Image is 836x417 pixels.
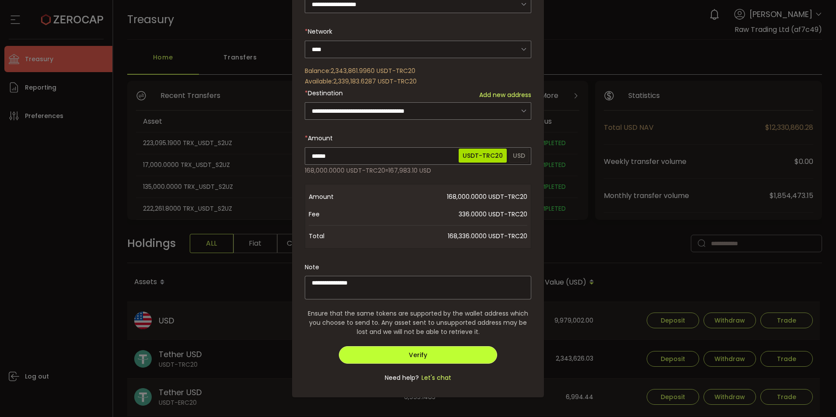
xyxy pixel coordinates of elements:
span: USD [509,149,529,163]
span: Let's chat [419,373,451,382]
span: 2,339,183.6287 USDT-TRC20 [333,77,417,86]
span: Total [309,227,379,245]
label: Note [305,263,319,271]
span: Ensure that the same tokens are supported by the wallet address which you choose to send to. Any ... [305,309,531,337]
span: Amount [309,188,379,205]
span: Destination [308,89,343,97]
span: Verify [409,351,427,359]
span: 168,000.0000 USDT-TRC20 [379,188,527,205]
iframe: Chat Widget [792,375,836,417]
span: Amount [308,134,333,142]
span: Available: [305,77,333,86]
span: USDT-TRC20 [459,149,507,163]
span: 167,983.10 USD [388,166,431,175]
span: Add new address [479,90,531,100]
span: Need help? [385,373,419,382]
span: ≈ [385,166,388,175]
button: Verify [339,346,498,364]
span: 168,336.0000 USDT-TRC20 [379,227,527,245]
span: 336.0000 USDT-TRC20 [379,205,527,223]
span: 168,000.0000 USDT-TRC20 [305,166,385,175]
span: Fee [309,205,379,223]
